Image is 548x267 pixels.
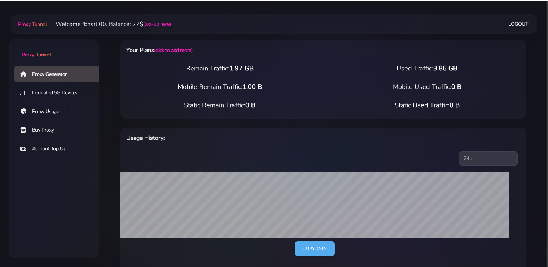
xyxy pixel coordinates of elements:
span: Proxy Tunnel [18,21,47,28]
a: Proxy Tunnel [9,39,99,59]
a: Logout [508,17,529,31]
div: Static Remain Traffic: [116,100,324,110]
div: Remain Traffic: [116,64,324,73]
a: Proxy Usage [14,103,105,120]
span: 1.97 GB [229,64,254,73]
span: 0 B [451,82,461,91]
a: (click to add more) [154,47,192,54]
iframe: Webchat Widget [513,232,539,258]
span: 3.86 GB [433,64,457,73]
h6: Usage History: [126,133,353,143]
a: Account Top Up [14,141,105,157]
a: Proxy Generator [14,66,105,82]
a: (top-up here) [143,20,171,28]
span: Proxy Tunnel [22,51,51,58]
div: Mobile Used Traffic: [324,82,531,92]
li: Welcome fbnsrl.00. Balance: 27$ [47,20,171,29]
div: Used Traffic: [324,64,531,73]
div: Static Used Traffic: [324,100,531,110]
span: 0 B [245,101,255,109]
div: Mobile Remain Traffic: [116,82,324,92]
a: Buy Proxy [14,122,105,138]
a: Copy data [295,241,335,256]
span: 1.00 B [242,82,262,91]
a: Proxy Tunnel [17,18,47,30]
h6: Your Plans [126,46,353,55]
span: 0 B [450,101,460,109]
a: Dedicated 5G Devices [14,85,105,101]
